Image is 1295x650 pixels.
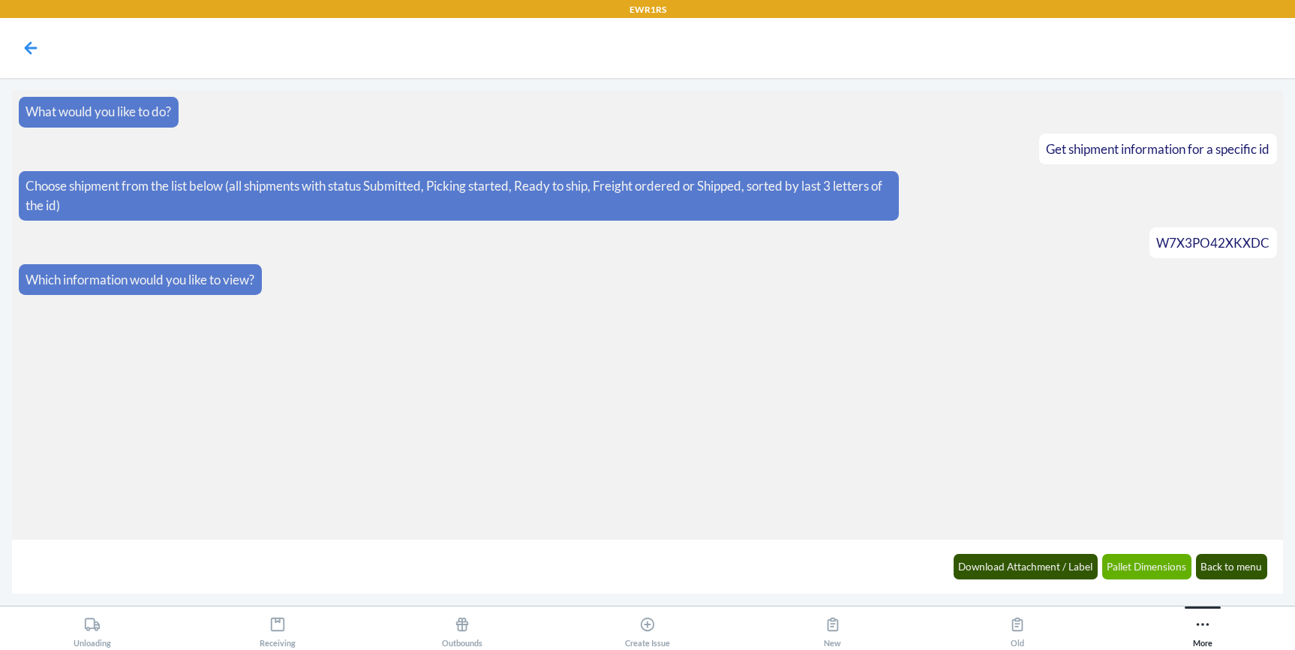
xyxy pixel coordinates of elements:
p: What would you like to do? [26,102,171,122]
button: Old [925,606,1110,648]
span: Get shipment information for a specific id [1046,141,1269,157]
div: Unloading [74,610,111,648]
button: Create Issue [555,606,741,648]
p: Which information would you like to view? [26,270,254,290]
button: New [740,606,925,648]
button: Pallet Dimensions [1102,554,1192,579]
button: Receiving [185,606,371,648]
button: Outbounds [370,606,555,648]
p: Choose shipment from the list below (all shipments with status Submitted, Picking started, Ready ... [26,176,892,215]
button: Download Attachment / Label [954,554,1098,579]
div: Outbounds [442,610,482,648]
div: New [824,610,841,648]
button: More [1110,606,1295,648]
span: W7X3PO42XKXDC [1156,235,1269,251]
div: Receiving [260,610,296,648]
p: EWR1RS [629,3,666,17]
div: Create Issue [625,610,670,648]
div: Old [1009,610,1026,648]
div: More [1193,610,1212,648]
button: Back to menu [1196,554,1268,579]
